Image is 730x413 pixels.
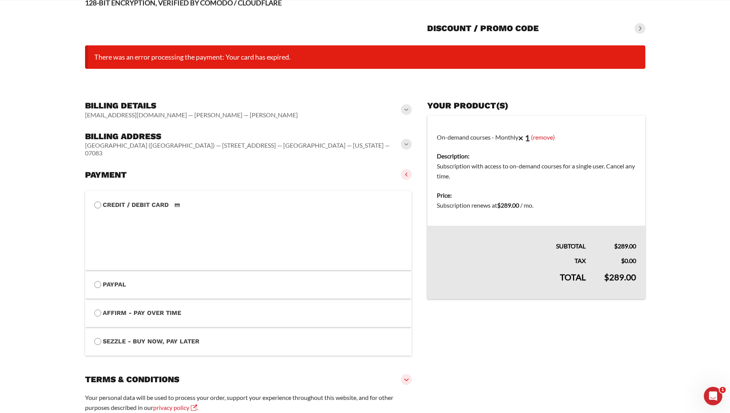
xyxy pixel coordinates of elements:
[437,202,533,209] span: Subscription renews at .
[437,151,636,161] dt: Description:
[85,45,645,69] li: There was an error processing the payment: Your card has expired.
[94,308,403,318] label: Affirm - Pay over time
[94,310,101,316] input: Affirm - Pay over time
[497,202,501,209] span: $
[85,142,403,157] vaadin-horizontal-layout: [GEOGRAPHIC_DATA] ([GEOGRAPHIC_DATA]) — [STREET_ADDRESS] — [GEOGRAPHIC_DATA] — [US_STATE] — 07083
[428,226,595,251] th: Subtotal
[437,190,636,200] dt: Price:
[85,393,412,413] p: Your personal data will be used to process your order, support your experience throughout this we...
[94,338,101,345] input: Sezzle - Buy Now, Pay Later
[531,133,555,141] a: (remove)
[704,387,722,405] iframe: Intercom live chat
[427,23,539,34] h3: Discount / promo code
[428,116,645,186] td: On-demand courses - Monthly
[437,161,636,181] dd: Subscription with access to on-demand courses for a single user. Cancel any time.
[94,280,403,290] label: PayPal
[170,200,184,210] img: Credit / Debit Card
[94,202,101,208] input: Credit / Debit CardCredit / Debit Card
[85,111,298,119] vaadin-horizontal-layout: [EMAIL_ADDRESS][DOMAIN_NAME] — [PERSON_NAME] — [PERSON_NAME]
[85,131,403,142] h3: Billing address
[153,404,197,411] a: privacy policy
[614,242,618,250] span: $
[720,387,726,393] span: 1
[621,257,636,264] bdi: 0.00
[621,257,625,264] span: $
[428,251,595,266] th: Tax
[85,374,179,385] h3: Terms & conditions
[85,170,127,180] h3: Payment
[614,242,636,250] bdi: 289.00
[94,200,403,210] label: Credit / Debit Card
[93,208,401,261] iframe: Secure payment input frame
[85,100,298,111] h3: Billing details
[518,133,530,143] strong: × 1
[604,272,609,282] span: $
[428,266,595,300] th: Total
[94,281,101,288] input: PayPal
[94,336,403,346] label: Sezzle - Buy Now, Pay Later
[520,202,532,209] span: / mo
[604,272,636,282] bdi: 289.00
[497,202,519,209] bdi: 289.00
